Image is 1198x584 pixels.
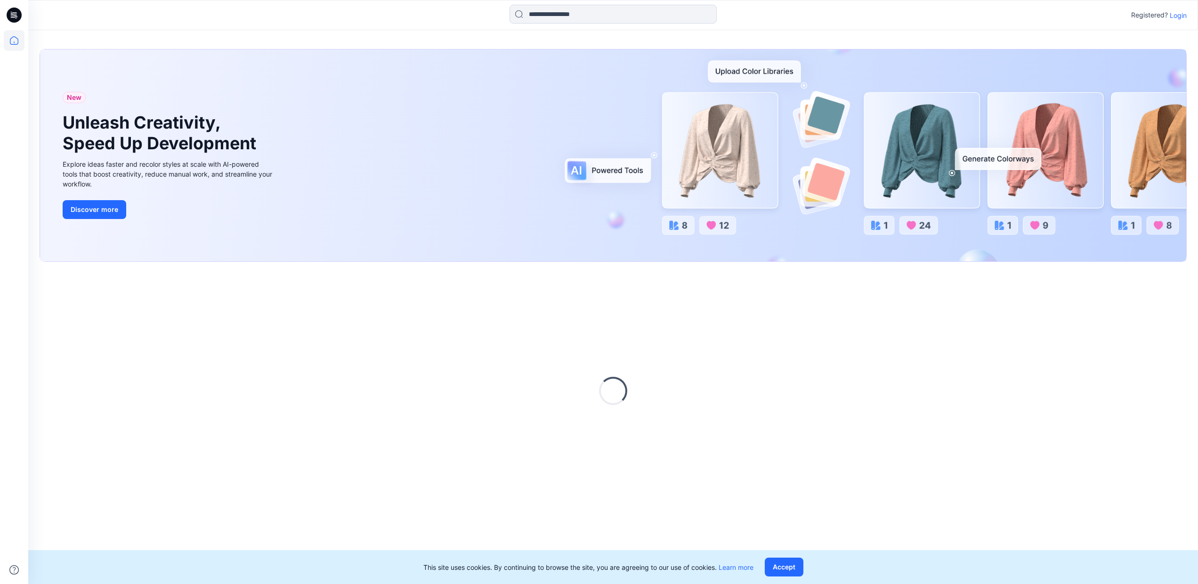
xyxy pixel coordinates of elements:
[63,200,126,219] button: Discover more
[1170,10,1187,20] p: Login
[1131,9,1168,21] p: Registered?
[63,113,260,153] h1: Unleash Creativity, Speed Up Development
[765,558,803,576] button: Accept
[423,562,753,572] p: This site uses cookies. By continuing to browse the site, you are agreeing to our use of cookies.
[63,159,275,189] div: Explore ideas faster and recolor styles at scale with AI-powered tools that boost creativity, red...
[719,563,753,571] a: Learn more
[67,92,81,103] span: New
[63,200,275,219] a: Discover more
